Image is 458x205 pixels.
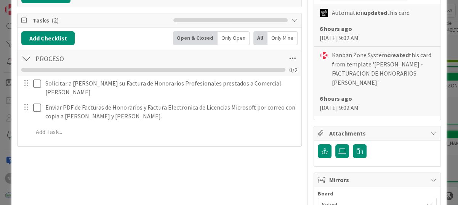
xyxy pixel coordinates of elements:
[329,129,427,138] span: Attachments
[51,16,59,24] span: ( 2 )
[320,51,328,60] img: KS
[45,79,296,96] p: Solicitar a [PERSON_NAME] su Factura de Honorarios Profesionales prestados a Comercial [PERSON_NAME]
[267,31,298,45] div: Only Mine
[318,191,333,196] span: Board
[320,95,352,102] b: 6 hours ago
[320,94,435,112] div: [DATE] 9:02 AM
[387,51,409,59] b: created
[33,52,203,65] input: Add Checklist...
[21,31,75,45] button: Add Checklist
[45,103,296,120] p: Enviar PDF de Facturas de Honorarios y Factura Electronica de Licencias Microsoft por correo con ...
[320,25,352,32] b: 6 hours ago
[332,8,410,17] span: Automation this card
[329,175,427,184] span: Mirrors
[253,31,267,45] div: All
[320,24,435,42] div: [DATE] 9:02 AM
[33,16,170,25] span: Tasks
[289,65,298,74] span: 0 / 2
[173,31,218,45] div: Open & Closed
[332,50,435,87] span: Kanban Zone System this card from template '[PERSON_NAME] - FACTURACION DE HONORARIOS [PERSON_NAME]'
[364,9,387,16] b: updated
[218,31,250,45] div: Only Open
